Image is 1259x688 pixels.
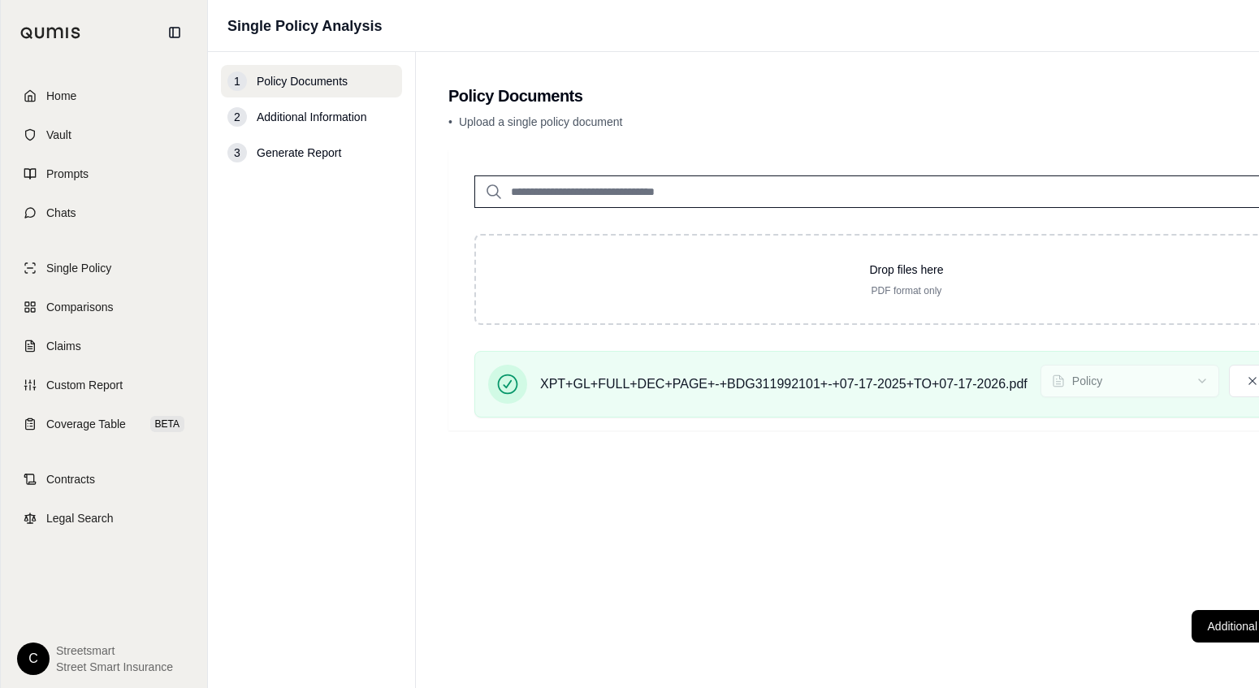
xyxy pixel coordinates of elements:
[448,115,452,128] span: •
[11,250,197,286] a: Single Policy
[11,117,197,153] a: Vault
[46,377,123,393] span: Custom Report
[11,195,197,231] a: Chats
[257,73,348,89] span: Policy Documents
[46,471,95,487] span: Contracts
[46,127,71,143] span: Vault
[46,416,126,432] span: Coverage Table
[227,143,247,162] div: 3
[11,406,197,442] a: Coverage TableBETA
[11,500,197,536] a: Legal Search
[17,643,50,675] div: C
[257,109,366,125] span: Additional Information
[46,510,114,526] span: Legal Search
[150,416,184,432] span: BETA
[162,19,188,45] button: Collapse sidebar
[227,71,247,91] div: 1
[227,107,247,127] div: 2
[11,78,197,114] a: Home
[46,260,111,276] span: Single Policy
[11,461,197,497] a: Contracts
[257,145,341,161] span: Generate Report
[11,367,197,403] a: Custom Report
[227,15,382,37] h1: Single Policy Analysis
[46,166,89,182] span: Prompts
[46,338,81,354] span: Claims
[46,88,76,104] span: Home
[11,328,197,364] a: Claims
[46,299,113,315] span: Comparisons
[20,27,81,39] img: Qumis Logo
[459,115,623,128] span: Upload a single policy document
[46,205,76,221] span: Chats
[540,374,1028,394] span: XPT+GL+FULL+DEC+PAGE+-+BDG311992101+-+07-17-2025+TO+07-17-2026.pdf
[11,156,197,192] a: Prompts
[56,643,173,659] span: Streetsmart
[11,289,197,325] a: Comparisons
[56,659,173,675] span: Street Smart Insurance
